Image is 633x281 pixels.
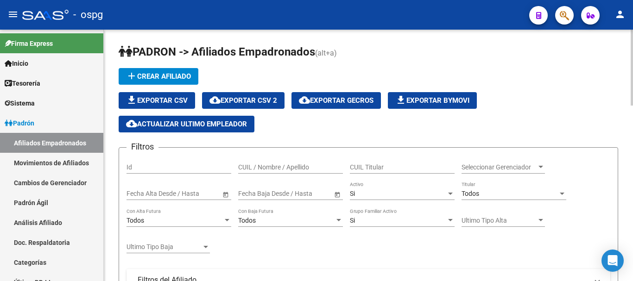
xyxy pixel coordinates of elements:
div: Open Intercom Messenger [601,250,624,272]
span: Si [350,190,355,197]
mat-icon: cloud_download [126,118,137,129]
button: Exportar CSV [119,92,195,109]
mat-icon: menu [7,9,19,20]
span: Si [350,217,355,224]
button: Exportar GECROS [291,92,381,109]
span: PADRON -> Afiliados Empadronados [119,45,315,58]
input: Fecha fin [168,190,214,198]
input: Fecha fin [280,190,325,198]
span: Exportar GECROS [299,96,373,105]
mat-icon: file_download [126,94,137,106]
span: Exportar CSV 2 [209,96,277,105]
button: Open calendar [221,189,230,199]
span: Exportar Bymovi [395,96,469,105]
span: Ultimo Tipo Alta [462,217,537,225]
span: Sistema [5,98,35,108]
span: Seleccionar Gerenciador [462,163,537,171]
mat-icon: person [614,9,626,20]
input: Fecha inicio [127,190,160,198]
mat-icon: cloud_download [299,94,310,106]
input: Fecha inicio [238,190,272,198]
span: Actualizar ultimo Empleador [126,120,247,128]
button: Actualizar ultimo Empleador [119,116,254,132]
span: Inicio [5,58,28,69]
span: Padrón [5,118,34,128]
span: Todos [462,190,479,197]
mat-icon: cloud_download [209,94,221,106]
button: Crear Afiliado [119,68,198,85]
span: (alt+a) [315,49,337,57]
span: - ospg [73,5,103,25]
button: Exportar Bymovi [388,92,477,109]
span: Ultimo Tipo Baja [127,243,202,251]
mat-icon: add [126,70,137,81]
span: Crear Afiliado [126,72,191,81]
button: Exportar CSV 2 [202,92,285,109]
span: Todos [238,217,256,224]
span: Todos [127,217,144,224]
mat-icon: file_download [395,94,406,106]
span: Tesorería [5,78,40,88]
button: Open calendar [332,189,342,199]
span: Firma Express [5,38,53,49]
h3: Filtros [127,140,158,153]
span: Exportar CSV [126,96,188,105]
